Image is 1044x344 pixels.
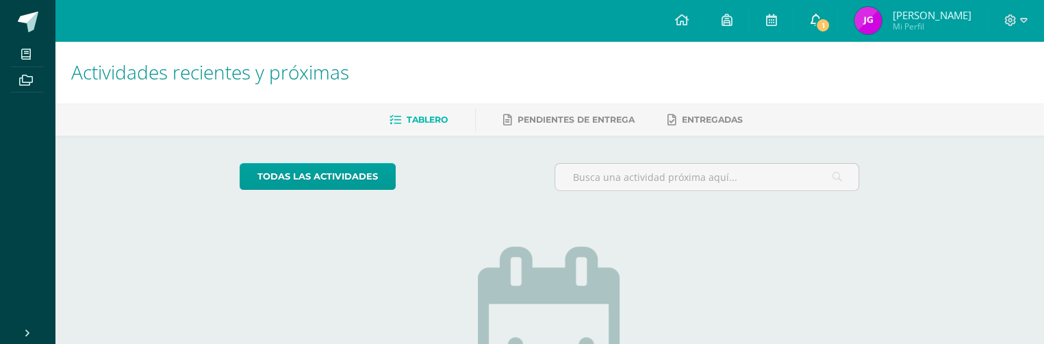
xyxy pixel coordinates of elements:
[240,163,396,190] a: todas las Actividades
[555,164,858,191] input: Busca una actividad próxima aquí...
[892,21,971,32] span: Mi Perfil
[390,109,448,131] a: Tablero
[667,109,743,131] a: Entregadas
[815,18,830,33] span: 1
[407,114,448,125] span: Tablero
[682,114,743,125] span: Entregadas
[518,114,635,125] span: Pendientes de entrega
[503,109,635,131] a: Pendientes de entrega
[892,8,971,22] span: [PERSON_NAME]
[71,59,349,85] span: Actividades recientes y próximas
[854,7,882,34] img: e53fb49ff92467cbee4bd8ed957495f0.png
